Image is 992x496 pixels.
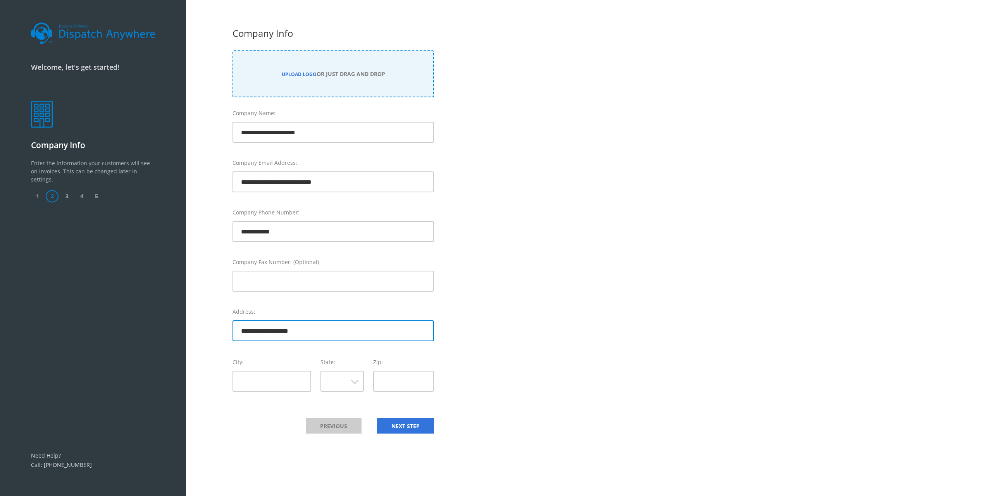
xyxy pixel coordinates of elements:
a: NEXT STEP [377,418,434,434]
p: Welcome, let's get started! [31,62,155,73]
label: Zip: [373,358,434,366]
span: 2 [46,190,59,202]
span: 5 [90,190,103,202]
div: Company Info [232,26,434,40]
span: 3 [60,190,73,202]
div: OR JUST DRAG AND DROP [241,70,425,78]
label: State: [320,358,364,366]
a: UPLOAD LOGO [282,71,317,78]
img: company.png [31,101,53,127]
span: 4 [75,190,88,202]
p: Enter the information your customers will see on invoices. This can be changed later in settings. [31,159,155,190]
span: 1 [31,190,44,202]
label: City: [232,358,311,366]
a: Need Help? [31,452,61,459]
p: Company Info [31,139,155,152]
label: Company Phone Number: [232,208,434,216]
label: Company Name: [232,109,434,117]
label: Address: [232,308,434,316]
a: PREVIOUS [306,418,362,434]
img: dalogo.svg [31,22,155,45]
label: Company Fax Number: (Optional) [232,258,434,266]
a: Call: [PHONE_NUMBER] [31,461,92,468]
label: Company Email Address: [232,159,434,167]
